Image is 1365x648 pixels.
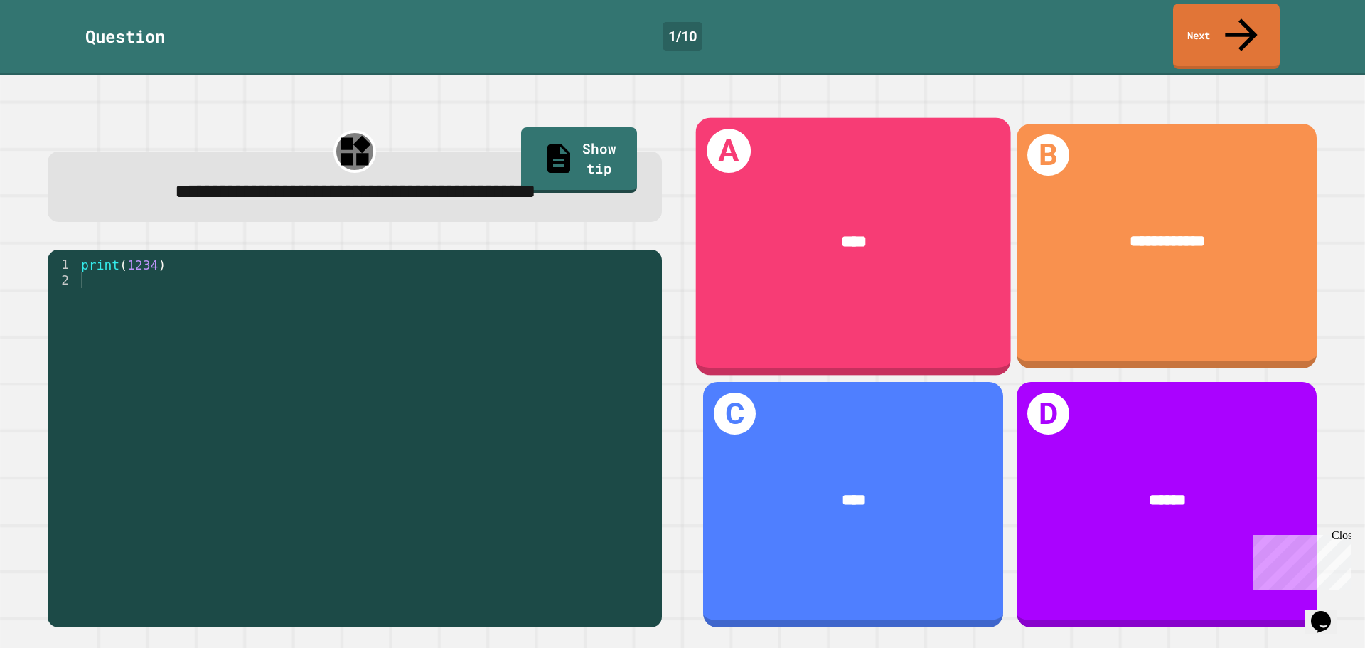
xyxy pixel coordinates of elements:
[48,272,78,288] div: 2
[6,6,98,90] div: Chat with us now!Close
[1247,529,1351,590] iframe: chat widget
[521,127,637,193] a: Show tip
[663,22,702,51] div: 1 / 10
[707,129,751,173] h1: A
[48,257,78,272] div: 1
[1027,393,1069,435] h1: D
[1173,4,1280,69] a: Next
[85,23,165,49] div: Question
[1305,591,1351,634] iframe: chat widget
[1027,134,1069,176] h1: B
[714,393,756,435] h1: C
